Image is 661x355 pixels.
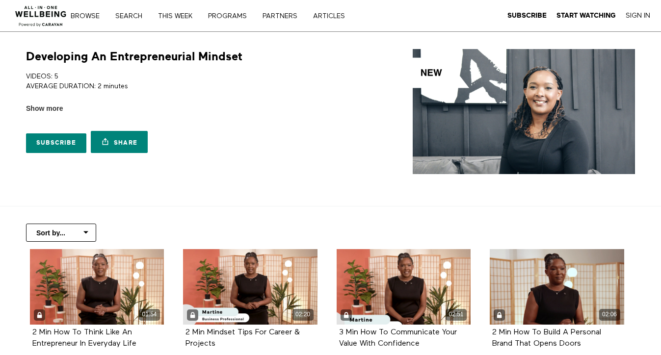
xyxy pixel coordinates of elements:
[26,72,327,92] p: VIDEOS: 5 AVERAGE DURATION: 2 minutes
[112,13,153,20] a: Search
[507,12,547,19] strong: Subscribe
[205,13,257,20] a: PROGRAMS
[492,329,601,347] a: 2 Min How To Build A Personal Brand That Opens Doors
[337,249,471,325] a: 3 Min How To Communicate Your Value With Confidence 02:51
[556,12,616,19] strong: Start Watching
[155,13,203,20] a: THIS WEEK
[26,133,86,153] a: Subscribe
[490,249,624,325] a: 2 Min How To Build A Personal Brand That Opens Doors 02:06
[26,49,242,64] h1: Developing An Entrepreneurial Mindset
[310,13,355,20] a: ARTICLES
[556,11,616,20] a: Start Watching
[30,249,164,325] a: 2 Min How To Think Like An Entrepreneur In Everyday Life 01:54
[446,309,467,320] div: 02:51
[32,329,136,347] a: 2 Min How To Think Like An Entrepreneur In Everyday Life
[91,131,148,153] a: Share
[78,11,365,21] nav: Primary
[339,329,457,347] a: 3 Min How To Communicate Your Value With Confidence
[139,309,160,320] div: 01:54
[259,13,308,20] a: PARTNERS
[599,309,620,320] div: 02:06
[183,249,317,325] a: 2 Min Mindset Tips For Career & Projects 02:20
[67,13,110,20] a: Browse
[292,309,314,320] div: 02:20
[413,49,635,174] img: Developing An Entrepreneurial Mindset
[507,11,547,20] a: Subscribe
[26,103,63,114] span: Show more
[626,11,650,20] a: Sign In
[185,329,300,347] a: 2 Min Mindset Tips For Career & Projects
